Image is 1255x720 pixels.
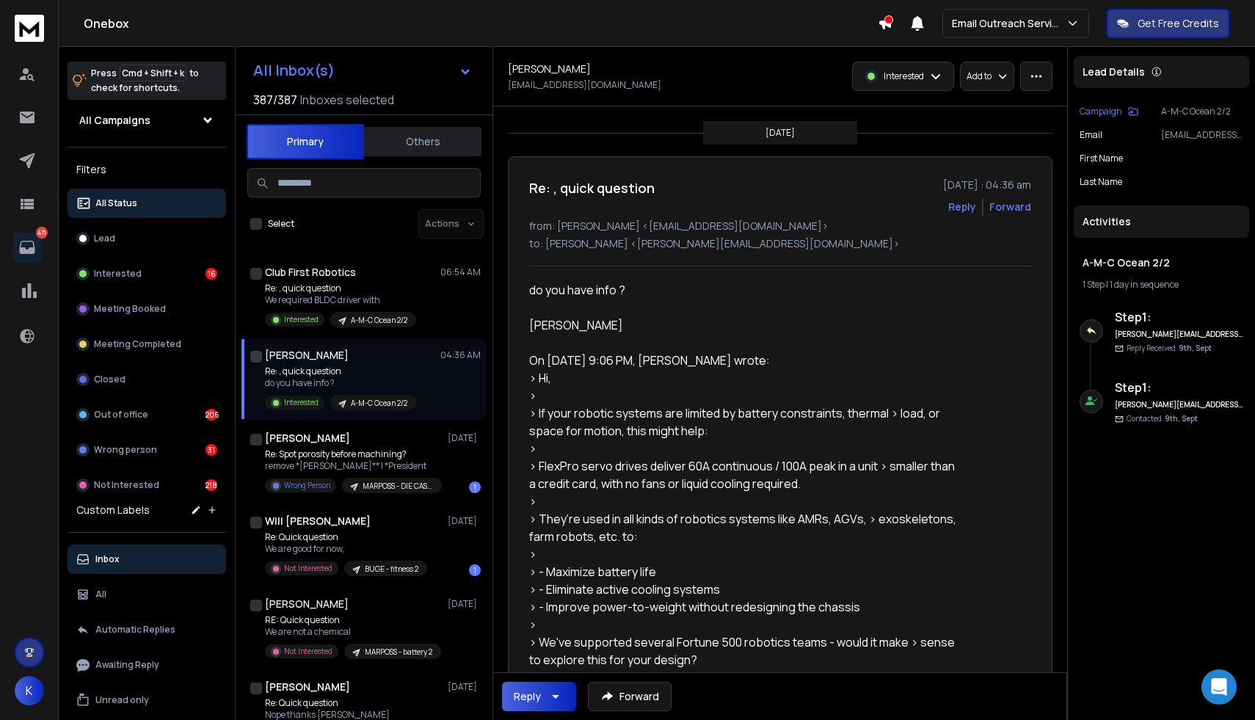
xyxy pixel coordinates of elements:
[91,66,199,95] p: Press to check for shortcuts.
[1080,153,1123,164] p: First Name
[363,481,433,492] p: MARPOSS - DIE CASTING 2
[440,266,481,278] p: 06:54 AM
[300,91,394,109] h3: Inboxes selected
[284,563,332,574] p: Not Interested
[514,689,541,704] div: Reply
[95,553,120,565] p: Inbox
[68,294,226,324] button: Meeting Booked
[68,435,226,465] button: Wrong person31
[68,365,226,394] button: Closed
[1074,206,1249,238] div: Activities
[1083,279,1240,291] div: |
[1161,106,1243,117] p: A-M-C Ocean 2/2
[529,178,655,198] h1: Re: , quick question
[884,70,924,82] p: Interested
[247,124,364,159] button: Primary
[265,460,441,472] p: remove *[PERSON_NAME]** | *President
[265,431,350,446] h1: [PERSON_NAME]
[284,314,319,325] p: Interested
[94,338,181,350] p: Meeting Completed
[265,448,441,460] p: Re: Spot porosity before machining?
[15,676,44,705] button: K
[95,197,137,209] p: All Status
[1179,343,1212,353] span: 9th, Sept
[1127,413,1198,424] p: Contacted
[68,545,226,574] button: Inbox
[68,189,226,218] button: All Status
[351,398,407,409] p: A-M-C Ocean 2/2
[94,303,166,315] p: Meeting Booked
[205,409,217,421] div: 206
[95,694,149,706] p: Unread only
[1083,278,1105,291] span: 1 Step
[68,470,226,500] button: Not Interested218
[205,268,217,280] div: 16
[1138,16,1219,31] p: Get Free Credits
[1115,399,1243,410] h6: [PERSON_NAME][EMAIL_ADDRESS][DOMAIN_NAME]
[448,681,481,693] p: [DATE]
[265,543,427,555] p: We are good for now,
[95,659,159,671] p: Awaiting Reply
[15,15,44,42] img: logo
[68,686,226,715] button: Unread only
[94,409,148,421] p: Out of office
[265,377,416,389] p: do you have info ?
[502,682,576,711] button: Reply
[1107,9,1229,38] button: Get Free Credits
[469,481,481,493] div: 1
[948,200,976,214] button: Reply
[351,315,407,326] p: A-M-C Ocean 2/2
[284,646,332,657] p: Not Interested
[1127,343,1212,354] p: Reply Received
[1080,176,1122,188] p: Last Name
[36,227,48,239] p: 471
[440,349,481,361] p: 04:36 AM
[1083,255,1240,270] h1: A-M-C Ocean 2/2
[765,127,795,139] p: [DATE]
[253,63,335,78] h1: All Inbox(s)
[1115,329,1243,340] h6: [PERSON_NAME][EMAIL_ADDRESS][DOMAIN_NAME]
[529,236,1031,251] p: to: [PERSON_NAME] <[PERSON_NAME][EMAIL_ADDRESS][DOMAIN_NAME]>
[94,479,159,491] p: Not Interested
[265,531,427,543] p: Re: Quick question
[265,366,416,377] p: Re: , quick question
[68,259,226,288] button: Interested16
[265,697,427,709] p: Re: Quick question
[265,614,441,626] p: RE: Quick question
[68,106,226,135] button: All Campaigns
[508,79,661,91] p: [EMAIL_ADDRESS][DOMAIN_NAME]
[76,503,150,517] h3: Custom Labels
[84,15,878,32] h1: Onebox
[268,218,294,230] label: Select
[1161,129,1243,141] p: [EMAIL_ADDRESS][DOMAIN_NAME]
[79,113,150,128] h1: All Campaigns
[469,564,481,576] div: 1
[448,432,481,444] p: [DATE]
[943,178,1031,192] p: [DATE] : 04:36 am
[448,515,481,527] p: [DATE]
[265,265,356,280] h1: Club First Robotics
[94,374,125,385] p: Closed
[12,233,42,262] a: 471
[265,597,349,611] h1: [PERSON_NAME]
[529,219,1031,233] p: from: [PERSON_NAME] <[EMAIL_ADDRESS][DOMAIN_NAME]>
[95,624,175,636] p: Automatic Replies
[1080,106,1122,117] p: Campaign
[265,348,349,363] h1: [PERSON_NAME]
[205,479,217,491] div: 218
[68,615,226,644] button: Automatic Replies
[1201,669,1237,705] div: Open Intercom Messenger
[94,444,157,456] p: Wrong person
[1083,65,1145,79] p: Lead Details
[265,680,350,694] h1: [PERSON_NAME]
[989,200,1031,214] div: Forward
[1165,413,1198,423] span: 9th, Sept
[94,268,142,280] p: Interested
[365,564,418,575] p: BUGE - fitness 2
[68,330,226,359] button: Meeting Completed
[94,233,115,244] p: Lead
[952,16,1066,31] p: Email Outreach Service
[1115,308,1243,326] h6: Step 1 :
